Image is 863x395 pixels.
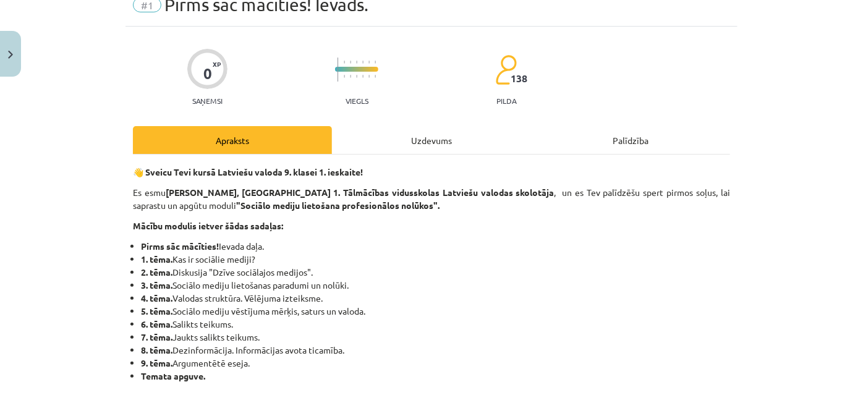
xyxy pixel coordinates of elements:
img: icon-short-line-57e1e144782c952c97e751825c79c345078a6d821885a25fce030b3d8c18986b.svg [356,75,357,78]
p: Es esmu , un es Tev palīdzēšu spert pirmos soļus, lai saprastu un apgūtu moduli [133,186,730,212]
li: Jaukts salikts teikums. [141,331,730,344]
span: XP [213,61,221,67]
img: icon-short-line-57e1e144782c952c97e751825c79c345078a6d821885a25fce030b3d8c18986b.svg [368,61,370,64]
li: Argumentētē eseja. [141,357,730,370]
li: Sociālo mediju vēstījuma mērķis, saturs un valoda. [141,305,730,318]
strong: 2. tēma. [141,266,172,278]
div: Apraksts [133,126,332,154]
strong: 1. tēma. [141,253,172,265]
b: 6. tēma. [141,318,172,329]
p: Saņemsi [187,96,227,105]
img: icon-short-line-57e1e144782c952c97e751825c79c345078a6d821885a25fce030b3d8c18986b.svg [350,75,351,78]
img: icon-short-line-57e1e144782c952c97e751825c79c345078a6d821885a25fce030b3d8c18986b.svg [375,75,376,78]
div: 0 [203,65,212,82]
img: students-c634bb4e5e11cddfef0936a35e636f08e4e9abd3cc4e673bd6f9a4125e45ecb1.svg [495,54,517,85]
b: 5. tēma. [141,305,172,316]
li: Sociālo mediju lietošanas paradumi un nolūki. [141,279,730,292]
img: icon-short-line-57e1e144782c952c97e751825c79c345078a6d821885a25fce030b3d8c18986b.svg [362,75,363,78]
span: 138 [511,73,527,84]
img: icon-short-line-57e1e144782c952c97e751825c79c345078a6d821885a25fce030b3d8c18986b.svg [344,61,345,64]
li: Diskusija "Dzīve sociālajos medijos". [141,266,730,279]
strong: Pirms sāc mācīties! [141,240,219,252]
strong: 3. tēma. [141,279,172,291]
strong: [PERSON_NAME], [GEOGRAPHIC_DATA] 1. Tālmācības vidusskolas Latviešu valodas skolotāja [166,187,555,198]
img: icon-short-line-57e1e144782c952c97e751825c79c345078a6d821885a25fce030b3d8c18986b.svg [362,61,363,64]
div: Palīdzība [531,126,730,154]
li: Ievada daļa. [141,240,730,253]
img: icon-long-line-d9ea69661e0d244f92f715978eff75569469978d946b2353a9bb055b3ed8787d.svg [338,57,339,82]
img: icon-short-line-57e1e144782c952c97e751825c79c345078a6d821885a25fce030b3d8c18986b.svg [375,61,376,64]
img: icon-short-line-57e1e144782c952c97e751825c79c345078a6d821885a25fce030b3d8c18986b.svg [350,61,351,64]
img: icon-close-lesson-0947bae3869378f0d4975bcd49f059093ad1ed9edebbc8119c70593378902aed.svg [8,51,13,59]
p: pilda [496,96,516,105]
li: Dezinformācija. Informācijas avota ticamība. [141,344,730,357]
strong: 4. tēma. [141,292,172,304]
div: Uzdevums [332,126,531,154]
strong: 👋 Sveicu Tevi kursā Latviešu valoda 9. klasei 1. ieskaite! [133,166,363,177]
img: icon-short-line-57e1e144782c952c97e751825c79c345078a6d821885a25fce030b3d8c18986b.svg [356,61,357,64]
strong: Temata apguve. [141,370,205,381]
li: Salikts teikums. [141,318,730,331]
b: 7. tēma. [141,331,172,342]
img: icon-short-line-57e1e144782c952c97e751825c79c345078a6d821885a25fce030b3d8c18986b.svg [344,75,345,78]
b: 9. tēma. [141,357,172,368]
img: icon-short-line-57e1e144782c952c97e751825c79c345078a6d821885a25fce030b3d8c18986b.svg [368,75,370,78]
li: Kas ir sociālie mediji? [141,253,730,266]
li: Valodas struktūra. Vēlējuma izteiksme. [141,292,730,305]
b: 8. tēma. [141,344,172,355]
strong: "Sociālo mediju lietošana profesionālos nolūkos". [236,200,440,211]
p: Viegls [346,96,368,105]
strong: Mācību modulis ietver šādas sadaļas: [133,220,283,231]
